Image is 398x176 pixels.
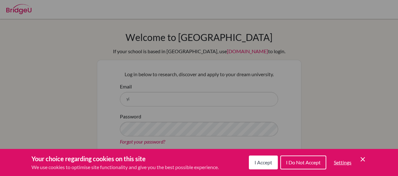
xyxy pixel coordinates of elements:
[329,156,356,169] button: Settings
[255,159,272,165] span: I Accept
[334,159,351,165] span: Settings
[280,156,326,169] button: I Do Not Accept
[359,156,367,163] button: Save and close
[31,154,219,163] h3: Your choice regarding cookies on this site
[31,163,219,171] p: We use cookies to optimise site functionality and give you the best possible experience.
[249,156,278,169] button: I Accept
[286,159,321,165] span: I Do Not Accept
